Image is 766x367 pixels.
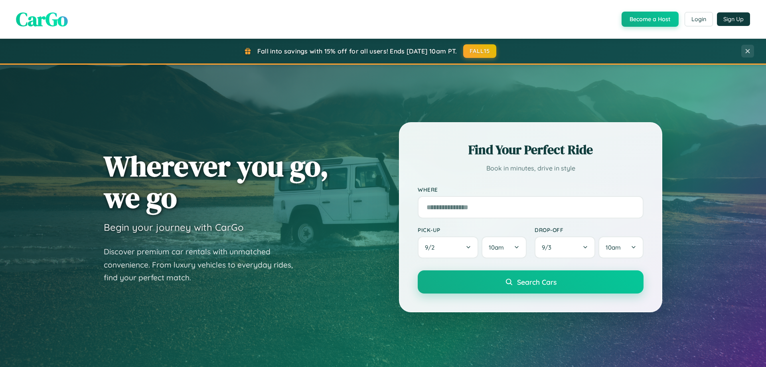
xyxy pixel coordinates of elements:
[598,236,644,258] button: 10am
[418,186,644,193] label: Where
[104,221,244,233] h3: Begin your journey with CarGo
[482,236,527,258] button: 10am
[257,47,457,55] span: Fall into savings with 15% off for all users! Ends [DATE] 10am PT.
[418,270,644,294] button: Search Cars
[606,244,621,251] span: 10am
[517,278,557,286] span: Search Cars
[418,236,478,258] button: 9/2
[425,244,438,251] span: 9 / 2
[542,244,555,251] span: 9 / 3
[418,163,644,174] p: Book in minutes, drive in style
[16,6,68,32] span: CarGo
[535,236,595,258] button: 9/3
[717,12,750,26] button: Sign Up
[104,245,303,284] p: Discover premium car rentals with unmatched convenience. From luxury vehicles to everyday rides, ...
[535,226,644,233] label: Drop-off
[104,150,329,213] h1: Wherever you go, we go
[622,12,679,27] button: Become a Host
[418,226,527,233] label: Pick-up
[685,12,713,26] button: Login
[418,141,644,159] h2: Find Your Perfect Ride
[463,44,497,58] button: FALL15
[489,244,504,251] span: 10am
